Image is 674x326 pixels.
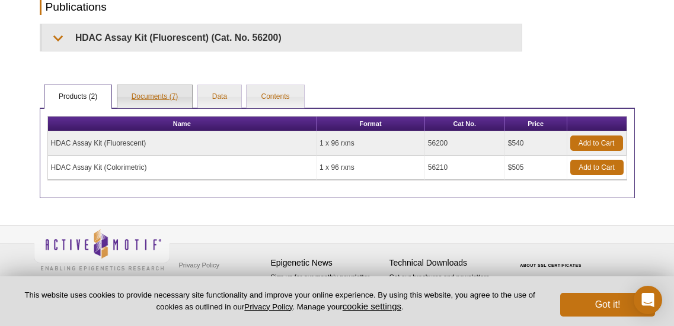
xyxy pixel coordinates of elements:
div: Open Intercom Messenger [634,286,662,314]
td: HDAC Assay Kit (Fluorescent) [48,131,317,156]
a: Contents [247,85,304,109]
button: cookie settings [343,301,401,311]
td: $540 [505,131,567,156]
td: 1 x 96 rxns [317,131,425,156]
a: Data [198,85,241,109]
a: Products (2) [44,85,111,109]
a: Add to Cart [570,135,623,151]
a: Add to Cart [570,160,624,175]
p: Get our brochures and newsletters, or request them by mail. [389,272,502,302]
p: This website uses cookies to provide necessary site functionality and improve your online experie... [19,290,541,312]
td: HDAC Assay Kit (Colorimetric) [48,156,317,180]
td: 1 x 96 rxns [317,156,425,180]
td: 56200 [425,131,505,156]
th: Price [505,117,567,131]
p: Sign up for our monthly newsletter highlighting recent publications in the field of epigenetics. [271,272,384,312]
summary: HDAC Assay Kit (Fluorescent) (Cat. No. 56200) [42,24,522,51]
h4: Technical Downloads [389,258,502,268]
th: Name [48,117,317,131]
a: Terms & Conditions [176,274,238,292]
table: Click to Verify - This site chose Symantec SSL for secure e-commerce and confidential communicati... [508,246,597,272]
a: ABOUT SSL CERTIFICATES [520,263,582,267]
a: Privacy Policy [244,302,292,311]
h4: Epigenetic News [271,258,384,268]
td: $505 [505,156,567,180]
button: Got it! [560,293,655,317]
td: 56210 [425,156,505,180]
img: Active Motif, [34,225,170,273]
a: Documents (7) [117,85,193,109]
a: Privacy Policy [176,256,222,274]
th: Cat No. [425,117,505,131]
th: Format [317,117,425,131]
